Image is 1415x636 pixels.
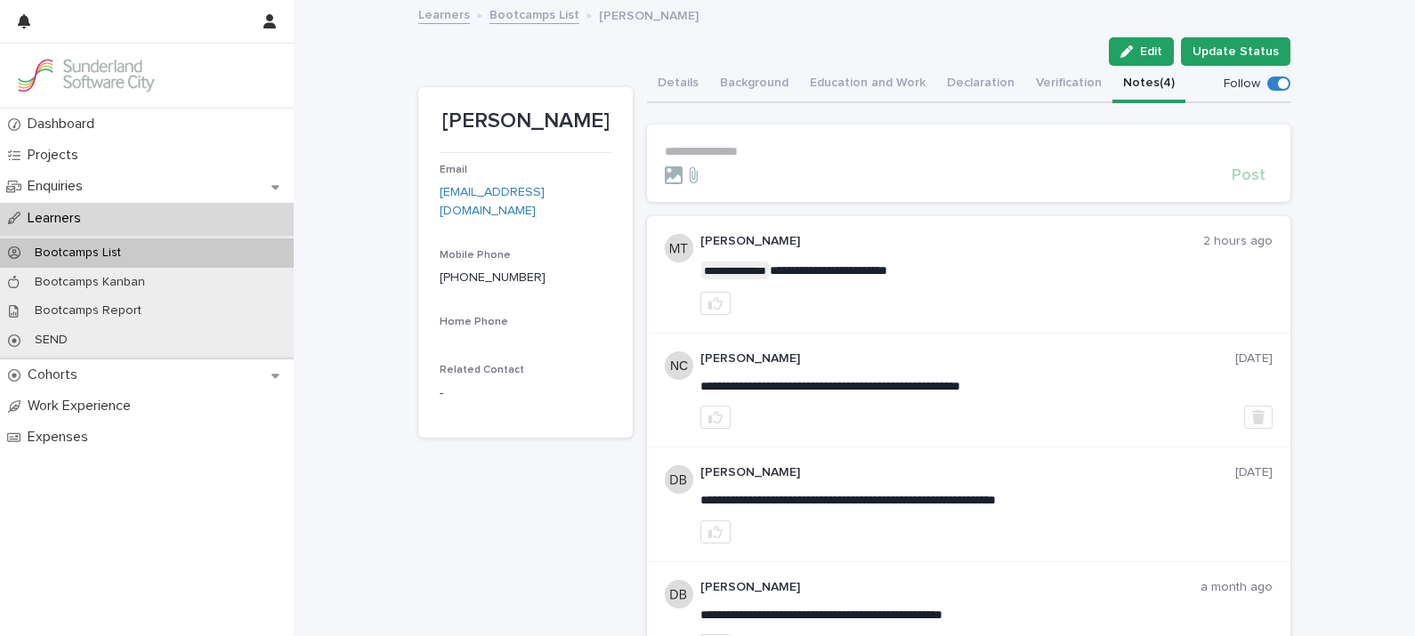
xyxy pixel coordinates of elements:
a: Learners [418,4,470,24]
a: [PHONE_NUMBER] [440,271,546,284]
button: Update Status [1181,37,1290,66]
button: Verification [1025,66,1112,103]
p: SEND [20,333,82,348]
span: Related Contact [440,365,524,375]
p: [PERSON_NAME] [700,580,1201,595]
button: like this post [700,520,731,543]
p: Work Experience [20,398,145,415]
a: [EMAIL_ADDRESS][DOMAIN_NAME] [440,186,545,217]
p: Learners [20,210,95,227]
p: Enquiries [20,178,97,195]
p: Cohorts [20,366,92,383]
p: Bootcamps List [20,246,135,261]
p: 2 hours ago [1203,234,1273,249]
button: Notes (4) [1112,66,1185,103]
p: - [440,384,611,403]
span: Update Status [1193,43,1279,60]
p: [PERSON_NAME] [700,234,1203,249]
button: Post [1225,167,1273,183]
img: GVzBcg19RCOYju8xzymn [14,58,157,93]
span: Post [1232,167,1265,183]
button: Background [709,66,799,103]
p: [PERSON_NAME] [599,4,699,24]
p: Expenses [20,429,102,446]
span: Edit [1140,45,1162,58]
p: [DATE] [1235,351,1273,366]
a: Bootcamps List [489,4,579,24]
button: like this post [700,292,731,315]
button: Details [647,66,709,103]
button: Edit [1109,37,1174,66]
button: Education and Work [799,66,936,103]
p: [DATE] [1235,465,1273,480]
span: Home Phone [440,317,508,327]
p: Bootcamps Kanban [20,275,159,290]
p: Dashboard [20,116,109,133]
button: Delete post [1244,406,1273,429]
span: Mobile Phone [440,250,511,261]
p: Projects [20,147,93,164]
p: Bootcamps Report [20,303,156,318]
p: a month ago [1201,580,1273,595]
span: Email [440,165,467,175]
button: Declaration [936,66,1025,103]
p: [PERSON_NAME] [700,351,1235,366]
button: like this post [700,406,731,429]
p: [PERSON_NAME] [440,109,611,134]
p: Follow [1224,76,1260,92]
p: [PERSON_NAME] [700,465,1235,480]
